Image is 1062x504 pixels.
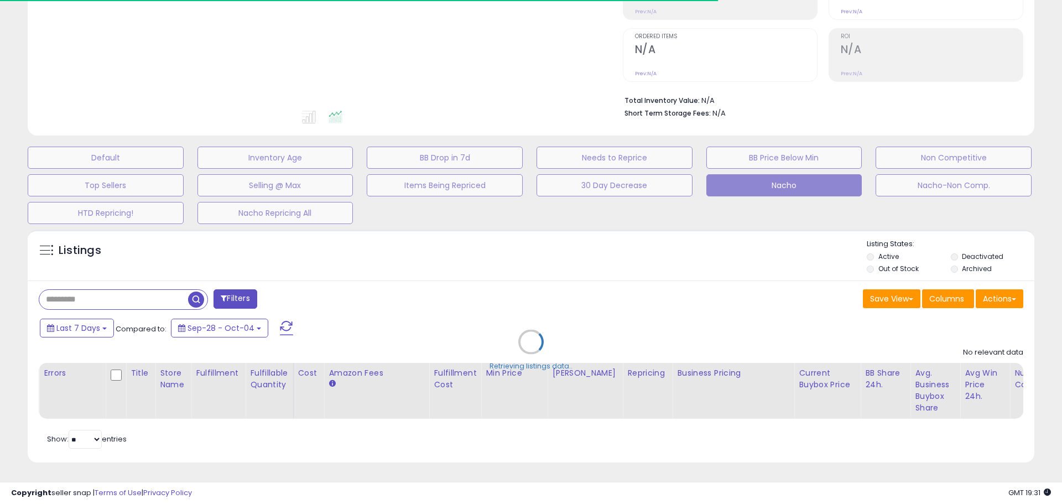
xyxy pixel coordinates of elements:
b: Short Term Storage Fees: [624,108,711,118]
a: Privacy Policy [143,487,192,498]
button: Inventory Age [197,147,353,169]
button: Nacho Repricing All [197,202,353,224]
b: Total Inventory Value: [624,96,700,105]
small: Prev: N/A [635,8,657,15]
a: Terms of Use [95,487,142,498]
button: Top Sellers [28,174,184,196]
li: N/A [624,93,1015,106]
div: Retrieving listings data.. [490,361,572,371]
div: seller snap | | [11,488,192,498]
h2: N/A [841,43,1023,58]
button: HTD Repricing! [28,202,184,224]
small: Prev: N/A [841,70,862,77]
button: Selling @ Max [197,174,353,196]
h2: N/A [635,43,817,58]
button: Default [28,147,184,169]
button: Needs to Reprice [537,147,693,169]
span: Ordered Items [635,34,817,40]
strong: Copyright [11,487,51,498]
small: Prev: N/A [635,70,657,77]
button: Nacho [706,174,862,196]
span: N/A [712,108,726,118]
button: Nacho-Non Comp. [876,174,1032,196]
button: BB Drop in 7d [367,147,523,169]
span: 2025-10-12 19:31 GMT [1008,487,1051,498]
button: BB Price Below Min [706,147,862,169]
button: 30 Day Decrease [537,174,693,196]
button: Items Being Repriced [367,174,523,196]
button: Non Competitive [876,147,1032,169]
small: Prev: N/A [841,8,862,15]
span: ROI [841,34,1023,40]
